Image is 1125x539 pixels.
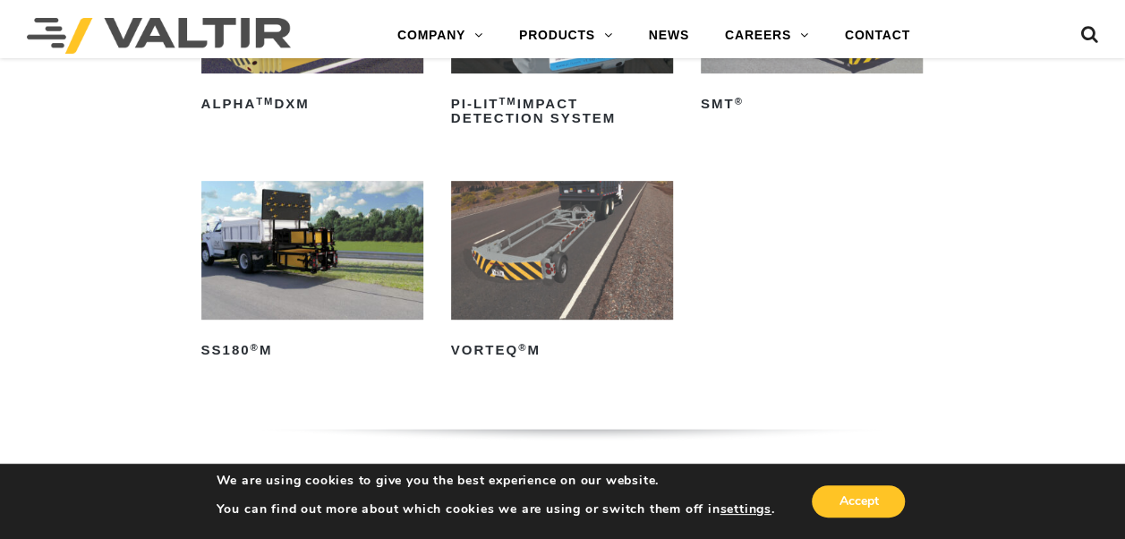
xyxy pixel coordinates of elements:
a: VORTEQ®M [451,181,673,364]
p: We are using cookies to give you the best experience on our website. [217,473,775,489]
sup: ® [734,96,743,107]
a: CONTACT [827,18,928,54]
p: You can find out more about which cookies we are using or switch them off in . [217,501,775,518]
a: NEWS [631,18,707,54]
a: SS180®M [201,181,423,364]
sup: ® [251,342,260,353]
h2: SMT [701,90,923,118]
h2: PI-LIT Impact Detection System [451,90,673,133]
h2: VORTEQ M [451,336,673,364]
sup: ® [518,342,527,353]
a: PRODUCTS [501,18,631,54]
a: COMPANY [379,18,501,54]
h2: SS180 M [201,336,423,364]
sup: TM [499,96,516,107]
button: Accept [812,485,905,518]
h2: ALPHA DXM [201,90,423,118]
button: settings [720,501,771,518]
a: CAREERS [707,18,827,54]
img: Valtir [27,18,291,54]
sup: TM [256,96,274,107]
